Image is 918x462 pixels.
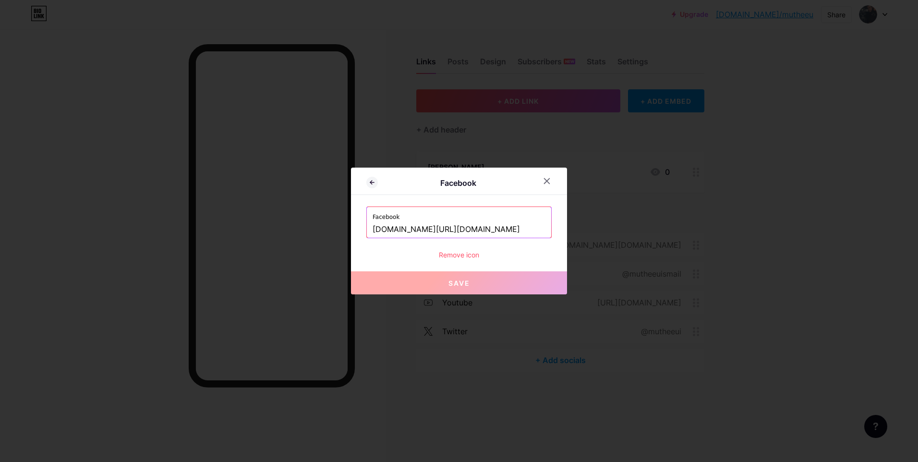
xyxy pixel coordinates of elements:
[448,279,470,287] span: Save
[373,207,545,221] label: Facebook
[366,250,552,260] div: Remove icon
[378,177,538,189] div: Facebook
[373,221,545,238] input: https://facebook.com/pageurl
[351,271,567,294] button: Save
